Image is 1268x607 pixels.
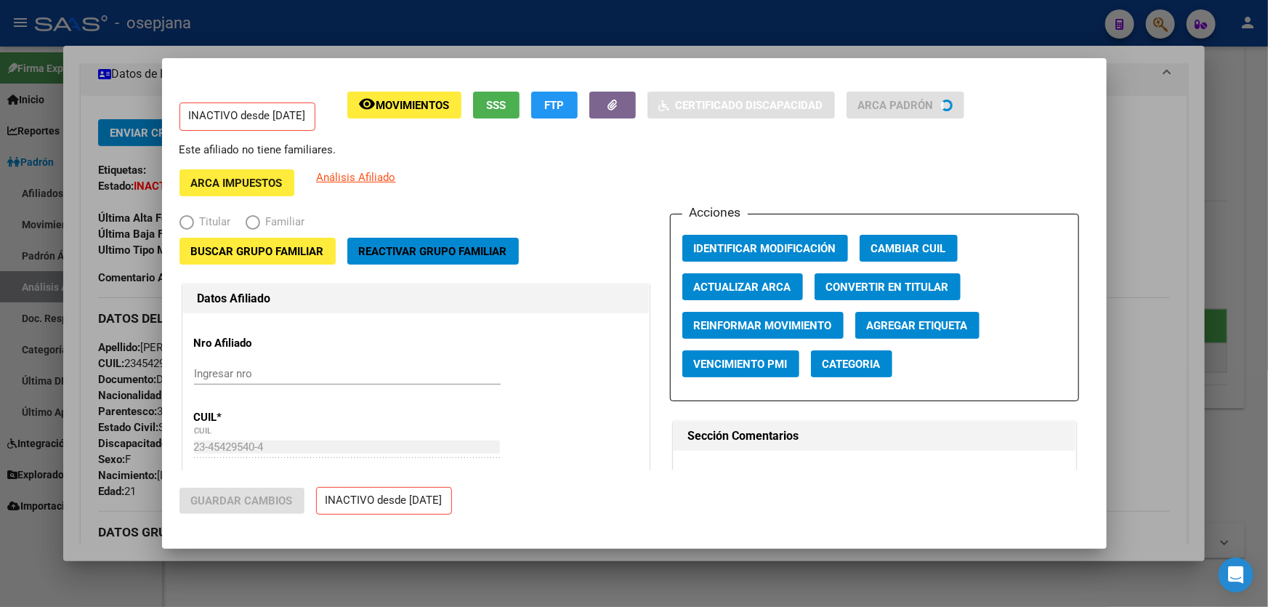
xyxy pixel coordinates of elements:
button: Vencimiento PMI [682,350,799,377]
h1: Sección Comentarios [688,427,1061,445]
span: Vencimiento PMI [694,358,788,371]
span: Reinformar Movimiento [694,319,832,332]
span: Análisis Afiliado [317,171,396,184]
button: Reactivar Grupo Familiar [347,238,519,265]
button: Guardar Cambios [179,488,304,514]
mat-icon: remove_red_eye [359,95,376,113]
button: ARCA Impuestos [179,169,294,196]
div: Open Intercom Messenger [1219,558,1253,592]
button: ARCA Padrón [847,92,964,118]
p: INACTIVO desde [DATE] [179,102,315,131]
span: Titular [194,214,231,230]
button: Certificado Discapacidad [647,92,835,118]
span: ARCA Impuestos [191,177,283,190]
button: Cambiar CUIL [860,235,958,262]
span: Cambiar CUIL [871,242,946,255]
button: Actualizar ARCA [682,273,803,300]
span: Actualizar ARCA [694,281,791,294]
span: Convertir en Titular [826,281,949,294]
span: Guardar Cambios [191,494,293,507]
span: FTP [544,99,564,112]
span: Buscar Grupo Familiar [191,245,324,258]
button: Buscar Grupo Familiar [179,238,336,265]
p: Nro Afiliado [194,335,327,352]
span: Certificado Discapacidad [676,99,823,112]
span: SSS [486,99,506,112]
button: Identificar Modificación [682,235,848,262]
button: Categoria [811,350,892,377]
h1: Datos Afiliado [198,290,634,307]
span: Categoria [823,358,881,371]
h3: Acciones [682,203,748,222]
span: ARCA Padrón [858,99,934,112]
p: Este afiliado no tiene familiares. [179,142,336,158]
p: INACTIVO desde [DATE] [316,487,452,515]
mat-radio-group: Elija una opción [179,219,320,232]
button: SSS [473,92,520,118]
span: Agregar Etiqueta [867,319,968,332]
span: Identificar Modificación [694,242,836,255]
p: CUIL [194,409,327,426]
button: Agregar Etiqueta [855,312,980,339]
span: Familiar [260,214,305,230]
span: Movimientos [376,99,450,112]
button: Movimientos [347,92,461,118]
button: FTP [531,92,578,118]
span: Reactivar Grupo Familiar [359,245,507,258]
button: Reinformar Movimiento [682,312,844,339]
button: Convertir en Titular [815,273,961,300]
